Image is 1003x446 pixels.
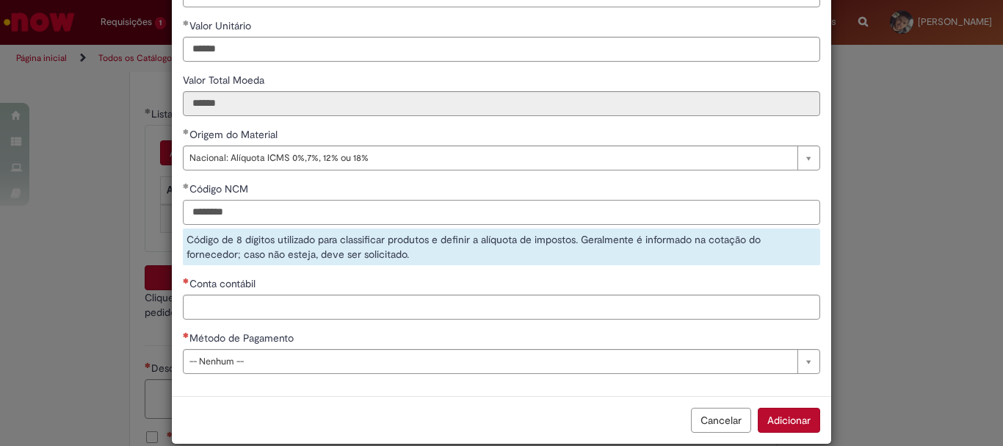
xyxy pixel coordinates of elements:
[189,350,790,373] span: -- Nenhum --
[189,277,258,290] span: Conta contábil
[189,19,254,32] span: Valor Unitário
[189,331,297,345] span: Método de Pagamento
[183,37,820,62] input: Valor Unitário
[189,128,280,141] span: Origem do Material
[691,408,751,433] button: Cancelar
[183,229,820,265] div: Código de 8 dígitos utilizado para classificar produtos e definir a alíquota de impostos. Geralme...
[183,20,189,26] span: Obrigatório Preenchido
[189,182,251,195] span: Código NCM
[183,183,189,189] span: Obrigatório Preenchido
[183,73,267,87] span: Somente leitura - Valor Total Moeda
[183,332,189,338] span: Necessários
[758,408,820,433] button: Adicionar
[183,129,189,134] span: Obrigatório Preenchido
[183,91,820,116] input: Valor Total Moeda
[183,200,820,225] input: Código NCM
[183,295,820,320] input: Conta contábil
[183,278,189,284] span: Necessários
[189,146,790,170] span: Nacional: Alíquota ICMS 0%,7%, 12% ou 18%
